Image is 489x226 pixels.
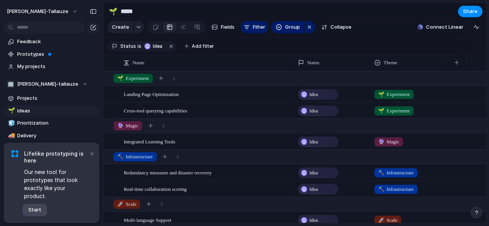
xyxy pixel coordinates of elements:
span: Prototypes [17,50,97,58]
span: Idea [309,91,318,98]
a: Prototypes [4,49,99,60]
span: 🌱 [378,108,384,114]
span: Multi-language Support [124,215,172,224]
span: Experiment [378,107,410,115]
span: 1 [162,122,165,130]
a: Feedback [4,36,99,47]
button: Create [107,21,133,33]
span: Status [120,43,136,50]
span: Redundancy measures and disaster recovery [124,168,212,177]
button: Collapse [318,21,355,33]
span: Idea [309,169,318,177]
span: Infrastructure [378,169,414,177]
button: Connect Linear [415,21,466,33]
span: Collapse [330,23,351,31]
span: Name [133,59,144,67]
span: Idea [309,107,318,115]
span: 🔨 [378,186,384,192]
span: 🌱 [117,75,123,81]
button: Group [271,21,304,33]
span: Delivery [17,132,97,140]
span: 🌱 [378,91,384,97]
span: Infrastructure [117,153,153,161]
a: 🌱Ideas [4,105,99,117]
span: Create [112,23,129,31]
span: Status [307,59,319,67]
button: Filter [241,21,268,33]
span: [PERSON_NAME]-tallauze [17,80,78,88]
span: Real-time collaboration scoring [124,184,187,193]
div: ✅Shipped [4,142,99,154]
span: Our new tool for prototypes that look exactly like your product. [24,168,88,200]
span: Experiment [378,91,410,98]
span: Connect Linear [426,23,463,31]
button: Fields [209,21,238,33]
span: Share [463,8,478,15]
div: 🌱 [109,6,117,16]
a: My projects [4,61,99,72]
div: 🌱 [8,106,13,115]
span: Magic [117,122,138,130]
button: is [136,42,143,50]
span: 🔮 [117,123,123,128]
span: 🔨 [378,170,384,176]
span: 🚀 [378,217,384,223]
span: Landing Page Optimization [124,89,179,98]
button: 🚚 [7,132,15,140]
a: Projects [4,93,99,104]
button: Dismiss [87,149,96,158]
span: Filter [253,23,265,31]
button: 🌱 [7,107,15,115]
span: Magic [378,138,399,146]
span: Experiment [117,75,149,82]
a: 🚚Delivery [4,130,99,141]
button: 🌱 [107,5,119,18]
span: Scale [378,216,397,224]
span: Start [28,206,41,214]
button: Add filter [180,41,219,52]
span: Prioritization [17,119,97,127]
span: 2 [176,153,179,161]
button: Start [23,204,47,216]
span: Idea [309,138,318,146]
span: Feedback [17,38,97,46]
span: Infrastructure [378,185,414,193]
span: 🚀 [117,201,123,207]
span: Fields [221,23,235,31]
span: Idea [309,185,318,193]
a: 🧊Prioritization [4,117,99,129]
span: Idea [309,216,318,224]
button: [PERSON_NAME]-tallauze [3,5,82,18]
span: 🔮 [378,139,384,145]
span: Theme [384,59,397,67]
span: Ideas [17,107,97,115]
button: Share [458,6,483,17]
span: is [138,43,141,50]
span: 🔨 [117,154,123,159]
div: 🏢 [7,80,15,88]
span: [PERSON_NAME]-tallauze [7,8,68,15]
button: Idea [142,42,166,50]
span: Add filter [192,43,214,50]
span: Integrated Learning Tools [124,137,175,146]
span: 3 [160,200,163,208]
span: Idea [153,43,164,50]
span: Group [285,23,300,31]
button: 🧊 [7,119,15,127]
button: 🏢[PERSON_NAME]-tallauze [4,78,99,90]
div: 🚚 [8,131,13,140]
span: My projects [17,63,97,70]
span: Cross-tool querying capabilities [124,106,187,115]
span: Scale [117,200,136,208]
span: 2 [173,75,175,82]
span: Lifelike prototyping is here [24,150,88,164]
div: 🧊 [8,119,13,128]
span: Projects [17,94,97,102]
